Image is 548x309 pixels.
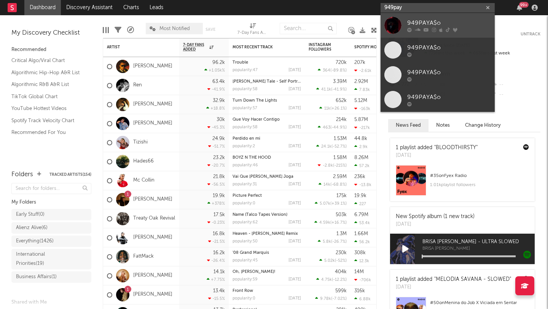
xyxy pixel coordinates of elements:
a: Tizishi [133,139,148,146]
div: 230k [336,250,347,255]
div: Early Stuff ( 0 ) [16,210,45,219]
a: '08 Grand Marquis [233,251,269,255]
div: A&R Pipeline [127,19,134,41]
span: 41.1k [321,88,331,92]
span: BRISA [PERSON_NAME] - ULTRA SLOWED [422,237,535,247]
input: Search for artists [381,3,495,13]
div: Alienz Alive ( 6 ) [16,223,48,233]
a: #35onFyex Radio1.01kplaylist followers [390,165,535,201]
div: ( ) [318,239,347,244]
div: 44.8k [354,136,367,141]
span: 5.02k [324,259,335,263]
a: [PERSON_NAME] [133,63,172,70]
div: ( ) [315,201,347,206]
div: 99 + [519,2,529,8]
div: 23.2k [213,155,225,160]
div: Filters [115,19,121,41]
div: Business Affairs ( 1 ) [16,272,57,282]
div: -15.5 % [208,296,225,301]
div: 16.8k [213,231,225,236]
div: -- [490,90,540,100]
div: popularity: 58 [233,87,258,91]
a: [PERSON_NAME] [133,196,172,203]
a: [PERSON_NAME] [133,120,172,127]
div: 1.66M [354,231,368,236]
span: 364 [323,68,330,73]
a: Mc Collin [133,177,155,184]
span: 11k [324,107,330,111]
div: [DATE] [396,152,478,159]
div: -217k [354,125,370,130]
a: Que Voy Hacer Contigo [233,118,280,122]
div: 175k [336,193,347,198]
span: -215 % [334,164,346,168]
div: -706k [354,277,371,282]
div: -51.7 % [208,144,225,149]
div: 2.92M [354,79,368,84]
div: International Priorities ( 19 ) [16,250,70,268]
a: Vai Que [PERSON_NAME] Joga [233,175,293,179]
div: ( ) [319,106,347,111]
a: Heaven - [PERSON_NAME] Remix [233,232,298,236]
div: -41.9 % [207,87,225,92]
div: -- [490,80,540,90]
div: ( ) [318,68,347,73]
div: Spotify Monthly Listeners [354,45,411,49]
a: [PERSON_NAME] [133,234,172,241]
div: Artist [107,45,164,49]
div: 949PAYA$o [407,92,491,102]
div: 227 [354,201,366,206]
div: Name (Talco Tapes Version) [233,213,301,217]
span: -26.7 % [332,240,346,244]
div: 207k [354,60,365,65]
div: 14.1k [213,269,225,274]
span: -12.2 % [333,278,346,282]
span: 9.78k [320,297,331,301]
div: [DATE] [288,277,301,282]
div: -21.5 % [208,239,225,244]
div: -26.4 % [207,258,225,263]
div: 1 playlist added [396,144,478,152]
div: ( ) [318,125,347,130]
div: [DATE] [288,125,301,129]
div: Edit Columns [103,19,109,41]
div: popularity: 45 [233,258,258,263]
span: -89.8 % [331,68,346,73]
div: Perdido en mi [233,137,301,141]
div: -2.61k [354,68,371,73]
a: 949PAYA$o [381,87,495,112]
div: popularity: 2 [233,144,255,148]
a: 949PAYA$o [381,38,495,62]
div: ( ) [315,296,347,301]
span: BRISA [PERSON_NAME] [422,247,535,251]
div: Folders [11,170,33,179]
div: ( ) [314,220,347,225]
a: [PERSON_NAME] Tale - Self Portrait [233,80,303,84]
div: 13.4k [213,288,225,293]
div: [DATE] [288,258,301,263]
div: 308k [354,250,366,255]
div: 214k [336,117,347,122]
a: Front Row [233,289,253,293]
div: 236k [354,174,365,179]
div: [DATE] [288,220,301,225]
div: Turn Down The Lights [233,99,301,103]
div: ( ) [316,144,347,149]
div: Heaven - Victor Krum Remix [233,232,301,236]
a: Algorithmic R&B A&R List [11,80,84,89]
div: 2.59M [333,174,347,179]
input: Search for folders... [11,183,91,194]
div: [DATE] [288,182,301,186]
div: popularity: 0 [233,296,255,301]
div: 53.4k [354,220,370,225]
a: FattMack [133,253,154,260]
div: [DATE] [288,201,301,205]
a: Picture Perfect [233,194,262,198]
div: -13.8k [354,182,371,187]
span: +39.1 % [331,202,346,206]
div: 949PAYA$o [407,43,491,52]
div: popularity: 59 [233,277,258,282]
div: [DATE] [396,221,475,228]
div: popularity: 46 [233,163,258,167]
div: 30k [217,117,225,122]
